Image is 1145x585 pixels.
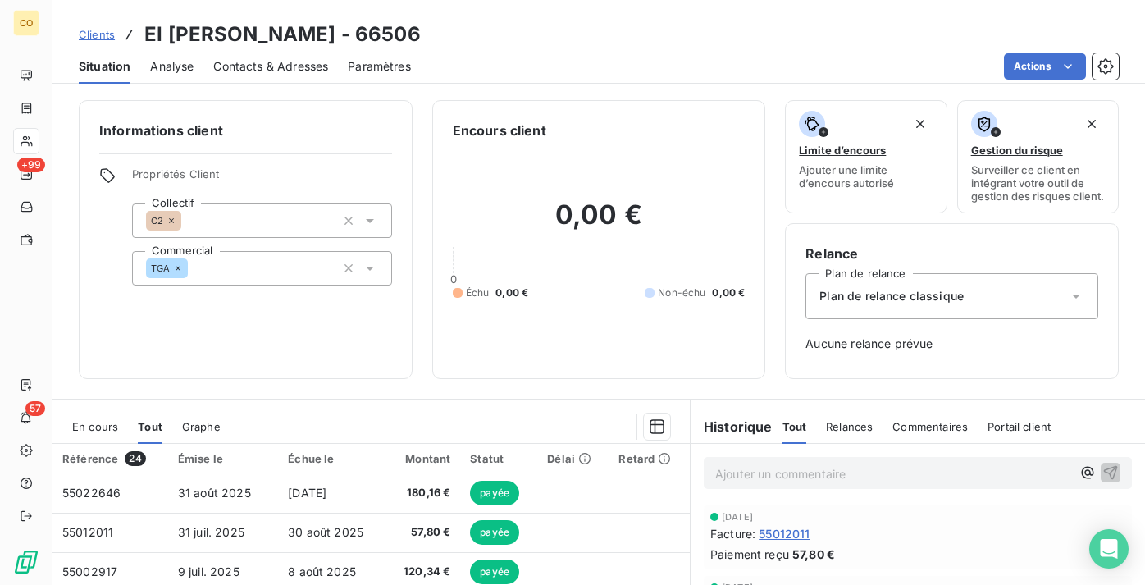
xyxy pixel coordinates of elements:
div: CO [13,10,39,36]
span: Tout [782,420,807,433]
span: [DATE] [288,486,326,500]
span: Non-échu [658,286,705,300]
span: 120,34 € [395,564,450,580]
span: Situation [79,58,130,75]
span: 55012011 [759,525,810,542]
div: Retard [618,452,680,465]
span: Facture : [710,525,755,542]
h2: 0,00 € [453,199,746,248]
button: Actions [1004,53,1086,80]
h3: EI [PERSON_NAME] - 66506 [144,20,421,49]
span: 31 juil. 2025 [178,525,244,539]
span: 8 août 2025 [288,564,356,578]
h6: Encours client [453,121,546,140]
span: [DATE] [722,512,753,522]
span: En cours [72,420,118,433]
span: TGA [151,263,170,273]
span: 57,80 € [395,524,450,541]
span: 57 [25,401,45,416]
input: Ajouter une valeur [188,261,201,276]
span: Graphe [182,420,221,433]
span: Gestion du risque [971,144,1063,157]
div: Échue le [288,452,376,465]
div: Référence [62,451,158,466]
span: 55012011 [62,525,113,539]
span: Analyse [150,58,194,75]
span: Surveiller ce client en intégrant votre outil de gestion des risques client. [971,163,1105,203]
h6: Historique [691,417,773,436]
button: Limite d’encoursAjouter une limite d’encours autorisé [785,100,947,213]
span: Tout [138,420,162,433]
div: Statut [470,452,527,465]
span: payée [470,481,519,505]
span: payée [470,560,519,584]
input: Ajouter une valeur [181,213,194,228]
h6: Relance [805,244,1098,263]
span: Commentaires [892,420,968,433]
span: 0,00 € [495,286,528,300]
span: +99 [17,158,45,172]
span: 57,80 € [792,546,835,563]
span: Ajouter une limite d’encours autorisé [799,163,933,190]
span: 55022646 [62,486,121,500]
div: Open Intercom Messenger [1089,529,1129,569]
span: 55002917 [62,564,117,578]
img: Logo LeanPay [13,549,39,575]
span: Portail client [988,420,1051,433]
span: Paiement reçu [710,546,789,563]
button: Gestion du risqueSurveiller ce client en intégrant votre outil de gestion des risques client. [957,100,1119,213]
div: Montant [395,452,450,465]
span: Limite d’encours [799,144,886,157]
h6: Informations client [99,121,392,140]
a: Clients [79,26,115,43]
div: Émise le [178,452,268,465]
span: 31 août 2025 [178,486,251,500]
span: Clients [79,28,115,41]
span: payée [470,520,519,545]
span: 0 [450,272,457,286]
span: Aucune relance prévue [805,336,1098,352]
span: Plan de relance classique [819,288,964,304]
span: Contacts & Adresses [213,58,328,75]
span: 30 août 2025 [288,525,363,539]
span: Paramètres [348,58,411,75]
span: 24 [125,451,145,466]
span: Échu [466,286,490,300]
span: 180,16 € [395,485,450,501]
div: Délai [547,452,599,465]
span: 0,00 € [712,286,745,300]
span: 9 juil. 2025 [178,564,239,578]
span: Relances [826,420,873,433]
span: Propriétés Client [132,167,392,190]
span: C2 [151,216,163,226]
